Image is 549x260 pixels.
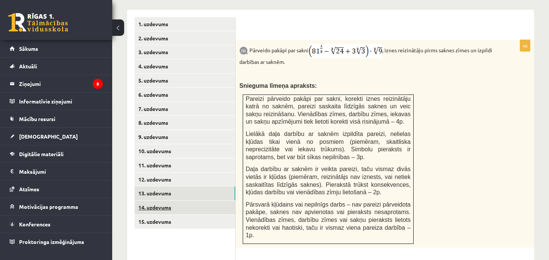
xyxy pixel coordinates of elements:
span: Pareizi pārveido pakāpi par sakni, korekti iznes reizinātāju katrā no saknēm, pareizi saskaita lī... [246,96,411,125]
a: 1. uzdevums [135,17,235,31]
a: Maksājumi [10,163,103,180]
a: 12. uzdevums [135,173,235,186]
span: Sākums [19,45,38,52]
span: Motivācijas programma [19,203,78,210]
span: Konferences [19,221,50,227]
a: Aktuāli [10,58,103,75]
a: 5. uzdevums [135,74,235,87]
p: Pārveido pakāpi par sakni , iznes reizinātāju pirms saknes zīmes un izpildi darbības ar saknēm. [239,44,493,66]
a: Rīgas 1. Tālmācības vidusskola [8,13,68,32]
a: 11. uzdevums [135,158,235,172]
a: 4. uzdevums [135,59,235,73]
span: Mācību resursi [19,115,55,122]
i: 8 [93,79,103,89]
a: 13. uzdevums [135,186,235,200]
a: Mācību resursi [10,110,103,127]
a: Proktoringa izmēģinājums [10,233,103,250]
a: Atzīmes [10,180,103,198]
a: 8. uzdevums [135,116,235,130]
a: [DEMOGRAPHIC_DATA] [10,128,103,145]
img: r8L9T77rCIFMy8u4ZIKQhPPOdZDB3jdDoO39zG8GRwjXEoHAJ0sAQ3cOgX9P6EqO73lTtAAAAABJRU5ErkJggg== [309,44,382,58]
a: Motivācijas programma [10,198,103,215]
a: 10. uzdevums [135,144,235,158]
a: 15. uzdevums [135,215,235,229]
legend: Informatīvie ziņojumi [19,93,103,110]
legend: Maksājumi [19,163,103,180]
span: Snieguma līmeņa apraksts: [239,83,317,89]
a: 6. uzdevums [135,88,235,102]
a: Konferences [10,216,103,233]
img: Balts.png [243,28,246,31]
img: 9k= [239,46,248,55]
p: 4p [520,40,530,52]
a: Ziņojumi8 [10,75,103,92]
a: 2. uzdevums [135,31,235,45]
a: 3. uzdevums [135,45,235,59]
a: Sākums [10,40,103,57]
legend: Ziņojumi [19,75,103,92]
span: Proktoringa izmēģinājums [19,238,84,245]
a: Digitālie materiāli [10,145,103,162]
span: Lielākā daļa darbību ar saknēm izpildīta pareizi, nelielas kļūdas tikai vienā no posmiem (piemēra... [246,131,411,160]
a: 7. uzdevums [135,102,235,116]
span: Digitālie materiāli [19,151,64,157]
span: Daļa darbību ar saknēm ir veikta pareizi, taču vismaz divās vietās ir kļūdas (piemēram, reizinātā... [246,166,411,195]
body: Rich Text Editor, wiswyg-editor-user-answer-47025007670260 [7,7,283,15]
span: [DEMOGRAPHIC_DATA] [19,133,78,140]
span: Pārsvarā kļūdains vai nepilnīgs darbs – nav pareizi pārveidota pakāpe, saknes nav apvienotas vai ... [246,201,411,238]
span: Atzīmes [19,186,39,192]
a: 9. uzdevums [135,130,235,144]
a: 14. uzdevums [135,201,235,214]
a: Informatīvie ziņojumi [10,93,103,110]
span: Aktuāli [19,63,37,69]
